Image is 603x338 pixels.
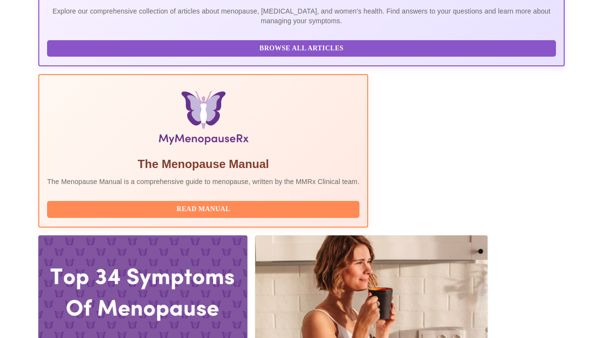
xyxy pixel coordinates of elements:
button: Read Manual [47,201,359,218]
a: Browse All Articles [47,44,558,52]
span: Read Manual [57,203,350,215]
a: Read Manual [47,204,362,213]
p: Explore our comprehensive collection of articles about menopause, [MEDICAL_DATA], and women's hea... [47,6,555,26]
p: The Menopause Manual is a comprehensive guide to menopause, written by the MMRx Clinical team. [47,177,359,186]
button: Browse All Articles [47,40,555,57]
h5: The Menopause Manual [47,156,359,172]
span: Browse All Articles [57,43,546,55]
img: Menopause Manual [97,91,310,149]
